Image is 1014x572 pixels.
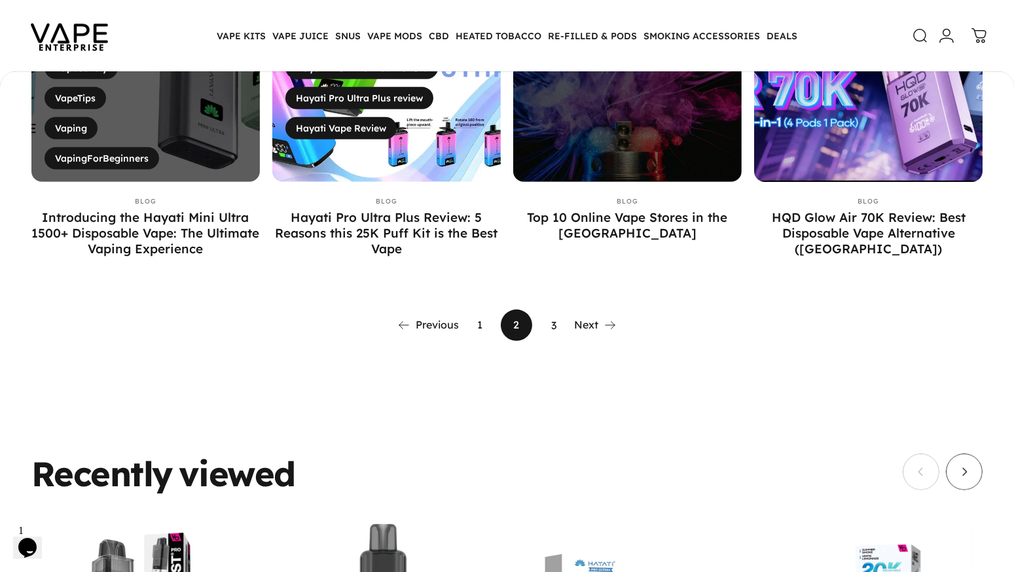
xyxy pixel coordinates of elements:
summary: SMOKING ACCESSORIES [640,22,763,50]
summary: CBD [426,22,452,50]
a: Introducing the Hayati Mini Ultra 1500+ Disposable Vape: The Ultimate Vaping Experience [31,209,259,256]
a: 1 [464,310,496,341]
img: Vape Enterprise [10,5,128,67]
a: 0 items [965,22,994,50]
nav: Primary [213,22,801,50]
summary: HEATED TOBACCO [452,22,545,50]
summary: SNUS [332,22,364,50]
button: Next [946,454,983,490]
a: HQD Glow Air 70K Review: Best Disposable Vape Alternative ([GEOGRAPHIC_DATA]) [772,209,966,256]
a: Top 10 Online Vape Stores in the [GEOGRAPHIC_DATA] [528,209,728,241]
a: VapeTips [45,87,106,109]
a: Vaping [45,117,98,139]
a: Blog [858,197,879,206]
a: Hayati Pro Ultra Plus review [285,87,433,109]
summary: VAPE KITS [213,22,269,50]
a: Blog [135,197,156,206]
a: Hayati Vape Review [285,117,397,139]
a: Next [574,310,617,341]
a: DEALS [763,22,801,50]
summary: VAPE JUICE [269,22,332,50]
a: Hayati Pro Ultra Plus Review: 5 Reasons this 25K Puff Kit is the Best Vape [275,209,498,256]
a: Blog [376,197,397,206]
a: 3 [537,310,569,341]
a: Blog [617,197,638,206]
a: VapingForBeginners [45,147,159,170]
animate-element: viewed [179,457,295,491]
summary: VAPE MODS [364,22,426,50]
iframe: chat widget [13,520,55,559]
a: Previous [397,310,459,341]
animate-element: Recently [31,457,172,491]
summary: RE-FILLED & PODS [545,22,640,50]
